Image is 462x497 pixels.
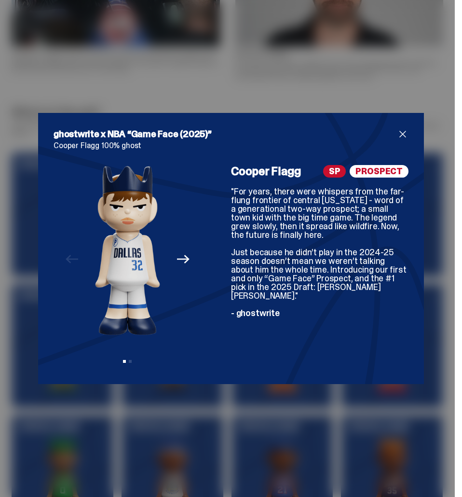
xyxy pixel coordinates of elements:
[231,166,301,177] h4: Cooper Flagg
[173,248,194,270] button: Next
[95,165,160,335] img: NBA%20Game%20Face%20-%20Website%20Archive.275.png
[54,128,397,140] h2: ghostwrite x NBA “Game Face (2025)”
[231,307,280,319] span: - ghostwrite
[231,187,408,318] div: "For years, there were whispers from the far-flung frontier of central [US_STATE] - word of a gen...
[123,360,126,363] button: View slide 1
[323,165,346,178] span: SP
[54,142,408,150] p: Cooper Flagg 100% ghost
[397,128,408,140] button: close
[350,165,408,178] span: PROSPECT
[129,360,132,363] button: View slide 2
